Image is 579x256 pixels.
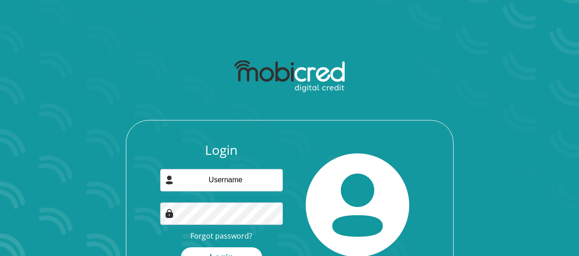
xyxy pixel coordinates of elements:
[160,142,283,158] h3: Login
[165,175,174,185] img: user-icon image
[165,209,174,218] img: Image
[190,231,252,241] a: Forgot password?
[234,60,345,93] img: mobicred logo
[160,169,283,191] input: Username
